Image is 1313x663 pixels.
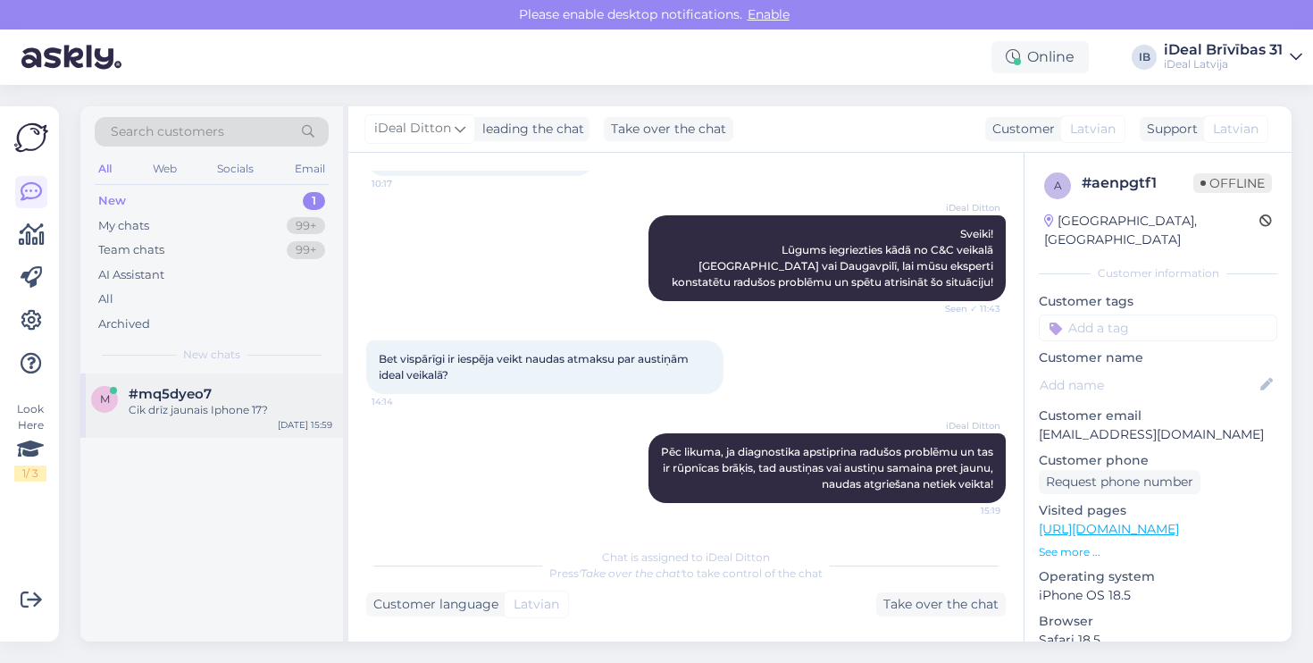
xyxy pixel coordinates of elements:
div: iDeal Latvija [1164,57,1283,71]
input: Add name [1040,375,1257,395]
div: Support [1140,120,1198,138]
div: Cik drīz jaunais Iphone 17? [129,402,332,418]
div: AI Assistant [98,266,164,284]
div: [GEOGRAPHIC_DATA], [GEOGRAPHIC_DATA] [1044,212,1259,249]
span: 15:19 [933,504,1000,517]
div: Email [291,157,329,180]
div: 99+ [287,217,325,235]
p: Customer tags [1039,292,1277,311]
div: IB [1132,45,1157,70]
input: Add a tag [1039,315,1277,341]
span: 10:17 [372,177,439,190]
span: m [100,392,110,406]
span: iDeal Ditton [933,201,1000,214]
span: iDeal Ditton [374,119,451,138]
div: Take over the chat [876,592,1006,617]
span: Search customers [111,122,224,141]
p: See more ... [1039,544,1277,560]
a: iDeal Brīvības 31iDeal Latvija [1164,43,1302,71]
div: All [98,290,113,308]
p: Visited pages [1039,501,1277,520]
span: Latvian [1213,120,1259,138]
p: Customer email [1039,407,1277,425]
span: a [1054,179,1062,192]
span: Pēc likuma, ja diagnostika apstiprina radušos problēmu un tas ir rūpnīcas brāķis, tad austiņas va... [661,445,996,491]
span: 14:14 [372,395,439,408]
div: [DATE] 15:59 [278,418,332,432]
span: Latvian [514,595,559,614]
p: Safari 18.5 [1039,631,1277,650]
span: Seen ✓ 11:43 [933,302,1000,315]
p: iPhone OS 18.5 [1039,586,1277,605]
span: Press to take control of the chat [549,566,823,580]
div: iDeal Brīvības 31 [1164,43,1283,57]
div: Team chats [98,241,164,259]
div: Take over the chat [604,117,733,141]
a: [URL][DOMAIN_NAME] [1039,521,1179,537]
div: # aenpgtf1 [1082,172,1193,194]
div: Look Here [14,401,46,482]
p: [EMAIL_ADDRESS][DOMAIN_NAME] [1039,425,1277,444]
div: Web [149,157,180,180]
span: Bet vispārīgi ir iespēja veikt naudas atmaksu par austiņām ideal veikalā? [379,352,691,382]
p: Operating system [1039,567,1277,586]
img: Askly Logo [14,121,48,155]
div: Customer information [1039,265,1277,281]
p: Browser [1039,612,1277,631]
p: Customer phone [1039,451,1277,470]
div: 1 / 3 [14,466,46,482]
span: iDeal Ditton [933,419,1000,432]
span: Offline [1193,173,1272,193]
span: Enable [742,6,795,22]
span: New chats [183,347,240,363]
div: Request phone number [1039,470,1200,494]
div: My chats [98,217,149,235]
div: Socials [213,157,257,180]
div: New [98,192,126,210]
i: 'Take over the chat' [579,566,682,580]
span: Latvian [1070,120,1116,138]
span: #mq5dyeo7 [129,386,212,402]
div: Customer language [366,595,498,614]
div: All [95,157,115,180]
div: Online [991,41,1089,73]
div: 1 [303,192,325,210]
div: Customer [985,120,1055,138]
p: Customer name [1039,348,1277,367]
div: 99+ [287,241,325,259]
div: leading the chat [475,120,584,138]
div: Archived [98,315,150,333]
span: Chat is assigned to iDeal Ditton [602,550,770,564]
